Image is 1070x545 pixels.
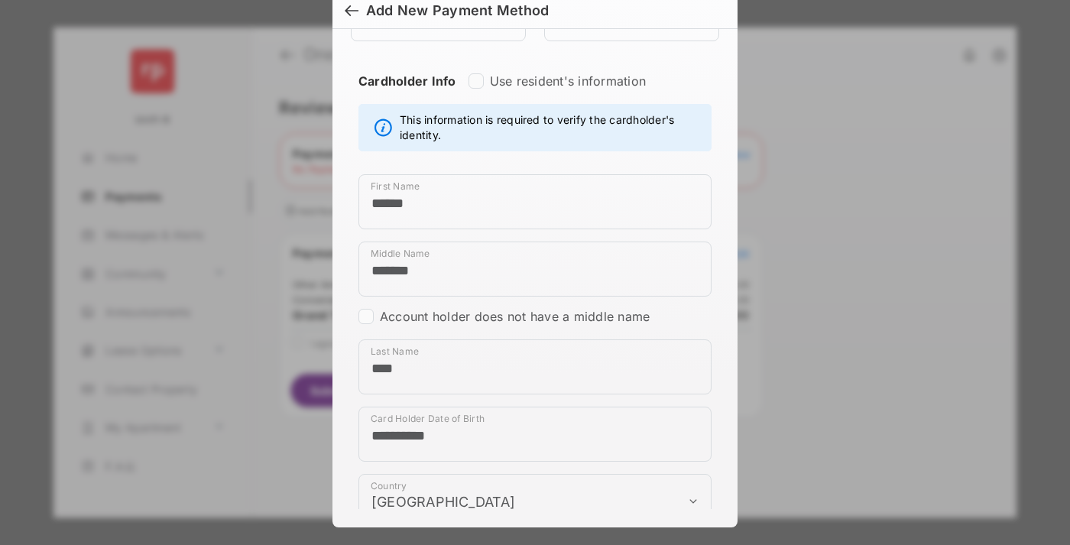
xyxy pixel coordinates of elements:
[358,474,712,529] div: payment_method_screening[postal_addresses][country]
[358,73,456,116] strong: Cardholder Info
[366,2,549,19] div: Add New Payment Method
[490,73,646,89] label: Use resident's information
[380,309,650,324] label: Account holder does not have a middle name
[400,112,703,143] span: This information is required to verify the cardholder's identity.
